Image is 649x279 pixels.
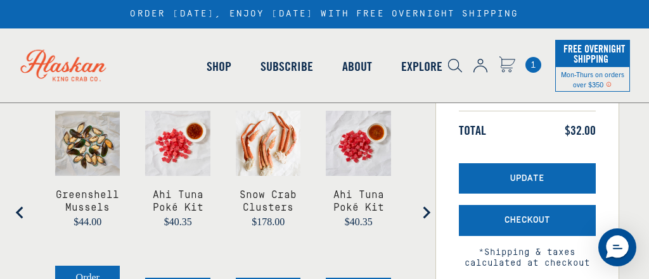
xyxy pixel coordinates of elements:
img: Cubed ahi tuna and shoyu sauce [145,111,210,175]
button: Checkout [459,205,596,236]
button: Next slide [413,200,439,225]
img: account [473,59,487,73]
div: Messenger Dummy Widget [598,228,636,266]
span: Shipping Notice Icon [606,80,612,89]
span: Update [510,173,544,184]
button: Go to last slide [8,200,33,225]
span: 1 [525,57,541,73]
a: Cart [525,57,541,73]
img: search [448,59,463,73]
span: *Shipping & taxes calculated at checkout [459,236,596,269]
img: Alaskan King Crab Co. logo [6,35,120,95]
span: $44.00 [74,216,101,227]
span: Mon-Thurs on orders over $350 [561,70,624,89]
a: View Ahi Tuna Poké Kit [145,189,210,214]
span: Checkout [504,215,550,226]
a: Cart [499,56,515,75]
span: $32.00 [565,123,596,138]
span: $178.00 [252,216,285,227]
button: Update [459,163,596,194]
a: View Snow Crab Clusters [236,189,300,214]
a: View Greenshell Mussels [55,189,120,214]
div: ORDER [DATE], ENJOY [DATE] WITH FREE OVERNIGHT SHIPPING [130,9,518,20]
a: About [328,30,387,102]
span: Free Overnight Shipping [560,39,625,68]
span: $40.35 [345,216,373,227]
a: Explore [387,30,457,102]
img: Ahi Tuna and wasabi sauce [326,111,390,175]
span: Total [459,123,486,138]
span: $40.35 [164,216,192,227]
img: Snow Crab Clusters [236,111,300,175]
a: View Ahi Tuna Poké Kit [326,189,390,214]
a: Subscribe [246,30,328,102]
img: Green Mussels [55,111,120,175]
a: Shop [192,30,246,102]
